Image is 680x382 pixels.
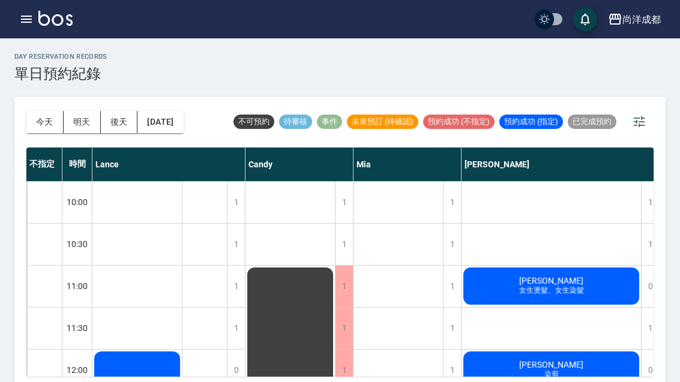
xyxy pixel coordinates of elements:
[227,224,245,265] div: 1
[38,11,73,26] img: Logo
[517,360,586,369] span: [PERSON_NAME]
[26,111,64,133] button: 今天
[517,285,586,296] span: 女生燙髮、女生染髮
[573,7,597,31] button: save
[354,148,462,181] div: Mia
[227,308,245,349] div: 1
[423,116,495,127] span: 預約成功 (不指定)
[101,111,138,133] button: 後天
[462,148,660,181] div: [PERSON_NAME]
[62,148,92,181] div: 時間
[26,148,62,181] div: 不指定
[517,276,586,285] span: [PERSON_NAME]
[137,111,183,133] button: [DATE]
[245,148,354,181] div: Candy
[64,111,101,133] button: 明天
[62,265,92,307] div: 11:00
[443,224,461,265] div: 1
[317,116,342,127] span: 事件
[92,148,245,181] div: Lance
[603,7,666,32] button: 尚洋成都
[335,308,353,349] div: 1
[335,266,353,307] div: 1
[62,181,92,223] div: 10:00
[443,266,461,307] div: 1
[622,12,661,27] div: 尚洋成都
[62,223,92,265] div: 10:30
[62,307,92,349] div: 11:30
[233,116,274,127] span: 不可預約
[227,266,245,307] div: 1
[335,182,353,223] div: 1
[641,308,659,349] div: 1
[14,53,107,61] h2: day Reservation records
[443,308,461,349] div: 1
[641,266,659,307] div: 0
[14,65,107,82] h3: 單日預約紀錄
[227,182,245,223] div: 1
[335,224,353,265] div: 1
[542,369,561,380] span: 染剪
[641,224,659,265] div: 1
[641,182,659,223] div: 1
[347,116,418,127] span: 未來預訂 (待確認)
[279,116,312,127] span: 待審核
[499,116,563,127] span: 預約成功 (指定)
[443,182,461,223] div: 1
[568,116,616,127] span: 已完成預約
